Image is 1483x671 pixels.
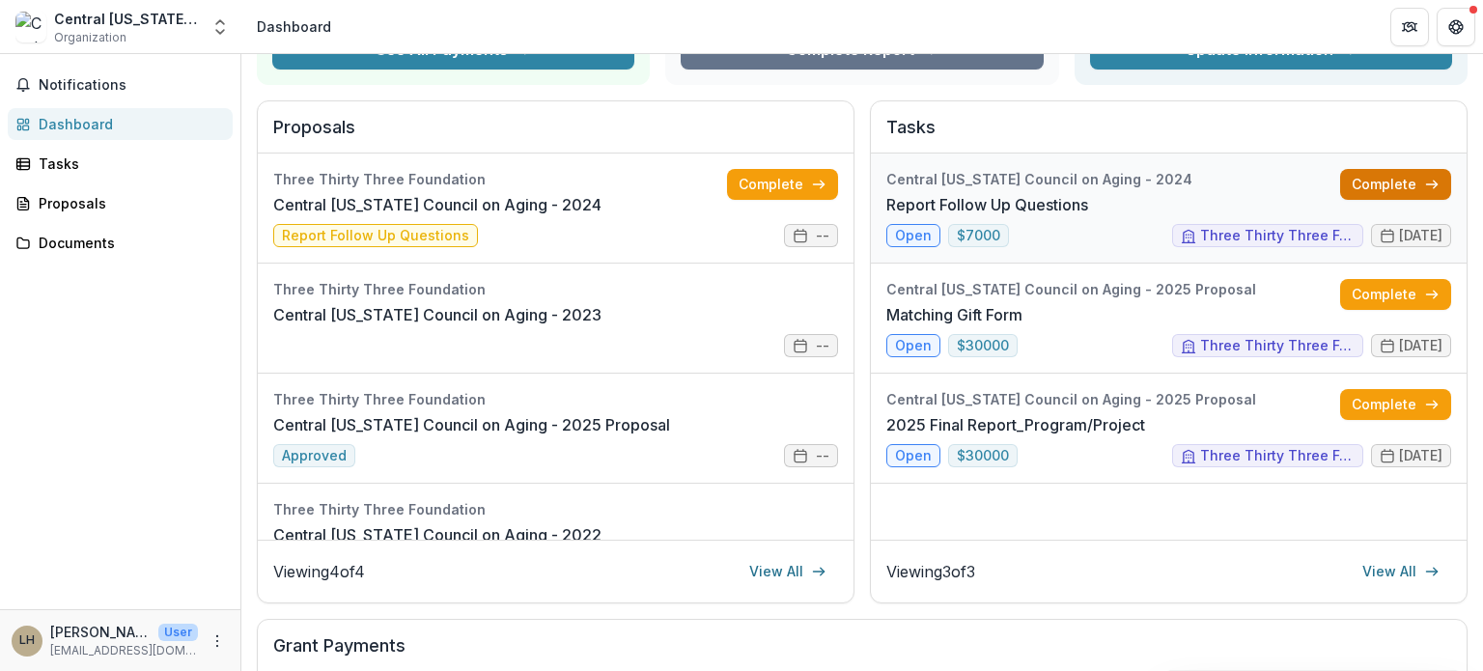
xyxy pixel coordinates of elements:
a: Complete [1340,389,1451,420]
a: View All [738,556,838,587]
p: User [158,624,198,641]
a: Central [US_STATE] Council on Aging - 2022 [273,523,602,546]
button: More [206,629,229,653]
a: Report Follow Up Questions [886,193,1088,216]
span: Notifications [39,77,225,94]
div: Leanne Hoppe [19,634,35,647]
a: Matching Gift Form [886,303,1022,326]
a: Complete [727,169,838,200]
a: Central [US_STATE] Council on Aging - 2025 Proposal [273,413,670,436]
a: Complete [1340,279,1451,310]
a: Tasks [8,148,233,180]
div: Documents [39,233,217,253]
div: Dashboard [39,114,217,134]
h2: Tasks [886,117,1451,154]
a: Dashboard [8,108,233,140]
img: Central Vermont Council on Aging [15,12,46,42]
a: Central [US_STATE] Council on Aging - 2024 [273,193,602,216]
button: Notifications [8,70,233,100]
h2: Proposals [273,117,838,154]
a: 2025 Final Report_Program/Project [886,413,1145,436]
a: Documents [8,227,233,259]
div: Central [US_STATE] Council on Aging [54,9,199,29]
a: Proposals [8,187,233,219]
button: Get Help [1437,8,1475,46]
a: Complete [1340,169,1451,200]
a: Central [US_STATE] Council on Aging - 2023 [273,303,602,326]
span: Organization [54,29,126,46]
div: Proposals [39,193,217,213]
div: Tasks [39,154,217,174]
p: [EMAIL_ADDRESS][DOMAIN_NAME] [50,642,198,659]
p: [PERSON_NAME] [50,622,151,642]
button: Partners [1390,8,1429,46]
button: Open entity switcher [207,8,234,46]
p: Viewing 3 of 3 [886,560,975,583]
nav: breadcrumb [249,13,339,41]
p: Viewing 4 of 4 [273,560,365,583]
a: View All [1351,556,1451,587]
div: Dashboard [257,16,331,37]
